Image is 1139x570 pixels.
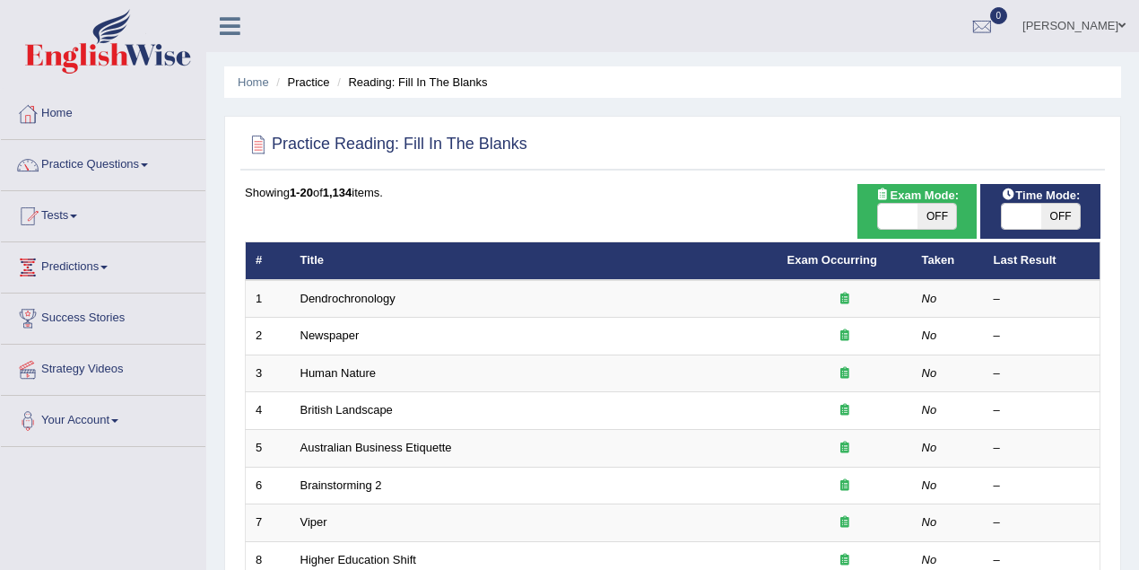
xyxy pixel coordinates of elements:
[1,345,205,390] a: Strategy Videos
[1,89,205,134] a: Home
[787,328,902,345] div: Exam occurring question
[1,191,205,236] a: Tests
[922,403,937,417] em: No
[984,242,1100,280] th: Last Result
[868,186,965,205] span: Exam Mode:
[300,478,382,492] a: Brainstorming 2
[246,467,291,504] td: 6
[1,396,205,441] a: Your Account
[787,478,902,495] div: Exam occurring question
[787,440,902,457] div: Exam occurring question
[300,366,377,380] a: Human Nature
[922,441,937,454] em: No
[238,75,269,89] a: Home
[990,7,1008,24] span: 0
[922,553,937,566] em: No
[994,478,1091,495] div: –
[300,292,396,305] a: Dendrochronology
[787,291,902,308] div: Exam occurring question
[912,242,984,280] th: Taken
[922,329,937,342] em: No
[300,515,327,529] a: Viper
[272,74,329,91] li: Practice
[246,392,291,430] td: 4
[994,365,1091,382] div: –
[787,253,877,267] a: Exam Occurring
[246,355,291,392] td: 3
[300,403,393,417] a: British Landscape
[857,184,978,239] div: Show exams occurring in exams
[300,329,360,342] a: Newspaper
[1,140,205,185] a: Practice Questions
[323,186,352,199] b: 1,134
[300,553,416,566] a: Higher Education Shift
[994,291,1091,308] div: –
[1041,204,1081,229] span: OFF
[290,186,313,199] b: 1-20
[1,294,205,338] a: Success Stories
[922,292,937,305] em: No
[994,328,1091,345] div: –
[246,318,291,355] td: 2
[994,440,1091,457] div: –
[1,242,205,287] a: Predictions
[922,366,937,380] em: No
[994,552,1091,569] div: –
[787,402,902,419] div: Exam occurring question
[922,478,937,492] em: No
[922,515,937,529] em: No
[787,514,902,531] div: Exam occurring question
[246,504,291,542] td: 7
[787,552,902,569] div: Exam occurring question
[994,402,1091,419] div: –
[246,430,291,468] td: 5
[245,184,1100,201] div: Showing of items.
[994,186,1087,205] span: Time Mode:
[333,74,487,91] li: Reading: Fill In The Blanks
[300,441,452,454] a: Australian Business Etiquette
[787,365,902,382] div: Exam occurring question
[246,280,291,318] td: 1
[994,514,1091,531] div: –
[917,204,957,229] span: OFF
[291,242,778,280] th: Title
[246,242,291,280] th: #
[245,131,527,158] h2: Practice Reading: Fill In The Blanks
